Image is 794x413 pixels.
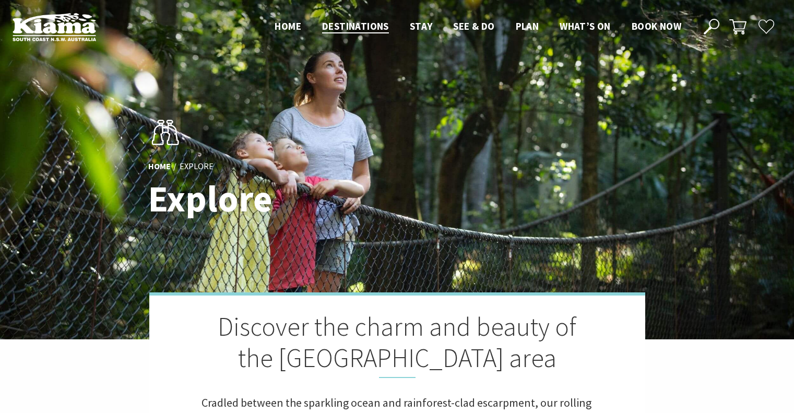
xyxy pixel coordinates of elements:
[453,20,494,32] span: See & Do
[148,161,171,172] a: Home
[148,179,443,219] h1: Explore
[202,311,593,378] h2: Discover the charm and beauty of the [GEOGRAPHIC_DATA] area
[410,20,433,32] span: Stay
[516,20,539,32] span: Plan
[13,13,96,41] img: Kiama Logo
[275,20,301,32] span: Home
[322,20,389,32] span: Destinations
[632,20,681,32] span: Book now
[264,18,692,36] nav: Main Menu
[180,160,214,173] li: Explore
[560,20,611,32] span: What’s On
